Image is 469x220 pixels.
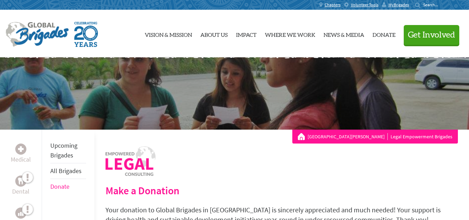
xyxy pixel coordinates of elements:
a: Vision & Mission [145,16,192,52]
a: Donate [372,16,395,52]
span: Chapters [325,2,341,8]
a: Donate [50,182,69,190]
a: [GEOGRAPHIC_DATA][PERSON_NAME] [308,133,388,140]
a: Where We Work [265,16,315,52]
a: DentalDental [12,176,30,196]
input: Search... [423,2,443,7]
li: Donate [50,179,86,194]
span: Get Involved [408,31,455,39]
img: Business [18,210,24,216]
p: Medical [11,155,31,164]
p: Dental [12,187,30,196]
a: Upcoming Brigades [50,141,77,159]
img: Dental [18,178,24,184]
a: About Us [200,16,228,52]
img: Medical [18,146,24,152]
div: Medical [15,144,26,155]
span: Volunteer Tools [351,2,378,8]
a: MedicalMedical [11,144,31,164]
li: Upcoming Brigades [50,138,86,163]
img: logo-human-rights.png [106,146,156,176]
div: Dental [15,176,26,187]
img: Global Brigades Celebrating 20 Years [74,22,98,47]
span: MyBrigades [388,2,409,8]
img: Global Brigades Logo [6,22,69,47]
button: Get Involved [404,25,459,45]
a: Impact [236,16,257,52]
a: News & Media [324,16,364,52]
div: Business [15,207,26,219]
h2: Make a Donation [106,184,458,197]
div: Legal Empowerment Brigades [298,133,452,140]
a: All Brigades [50,167,82,175]
li: All Brigades [50,163,86,179]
